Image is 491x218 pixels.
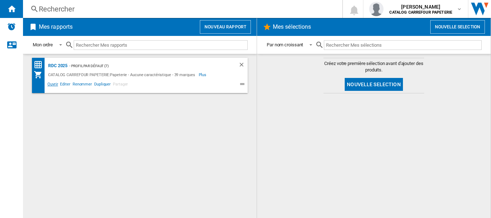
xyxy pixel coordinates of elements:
div: CATALOG CARREFOUR PAPETERIE:Papeterie - Aucune caractéristique - 39 marques [46,70,199,79]
span: Plus [199,70,208,79]
span: [PERSON_NAME] [389,3,452,10]
div: Matrice des prix [34,60,46,69]
button: Nouveau rapport [200,20,251,34]
input: Rechercher Mes rapports [74,40,248,50]
button: Nouvelle selection [345,78,403,91]
span: Partager [112,81,129,89]
h2: Mes sélections [271,20,312,34]
div: - Profil par défaut (7) [68,61,224,70]
span: Renommer [72,81,93,89]
span: Créez votre première sélection avant d'ajouter des produits. [323,60,424,73]
div: Supprimer [238,61,248,70]
img: profile.jpg [369,2,384,16]
div: Rechercher [39,4,323,14]
span: Editer [59,81,71,89]
div: Mon assortiment [34,70,46,79]
div: RDC 2025 [46,61,68,70]
img: alerts-logo.svg [7,22,16,31]
div: Par nom croissant [267,42,303,47]
span: Dupliquer [93,81,112,89]
div: Mon ordre [33,42,53,47]
span: Ouvrir [46,81,59,89]
input: Rechercher Mes sélections [324,40,482,50]
h2: Mes rapports [37,20,74,34]
button: Nouvelle selection [430,20,485,34]
b: CATALOG CARREFOUR PAPETERIE [389,10,452,15]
